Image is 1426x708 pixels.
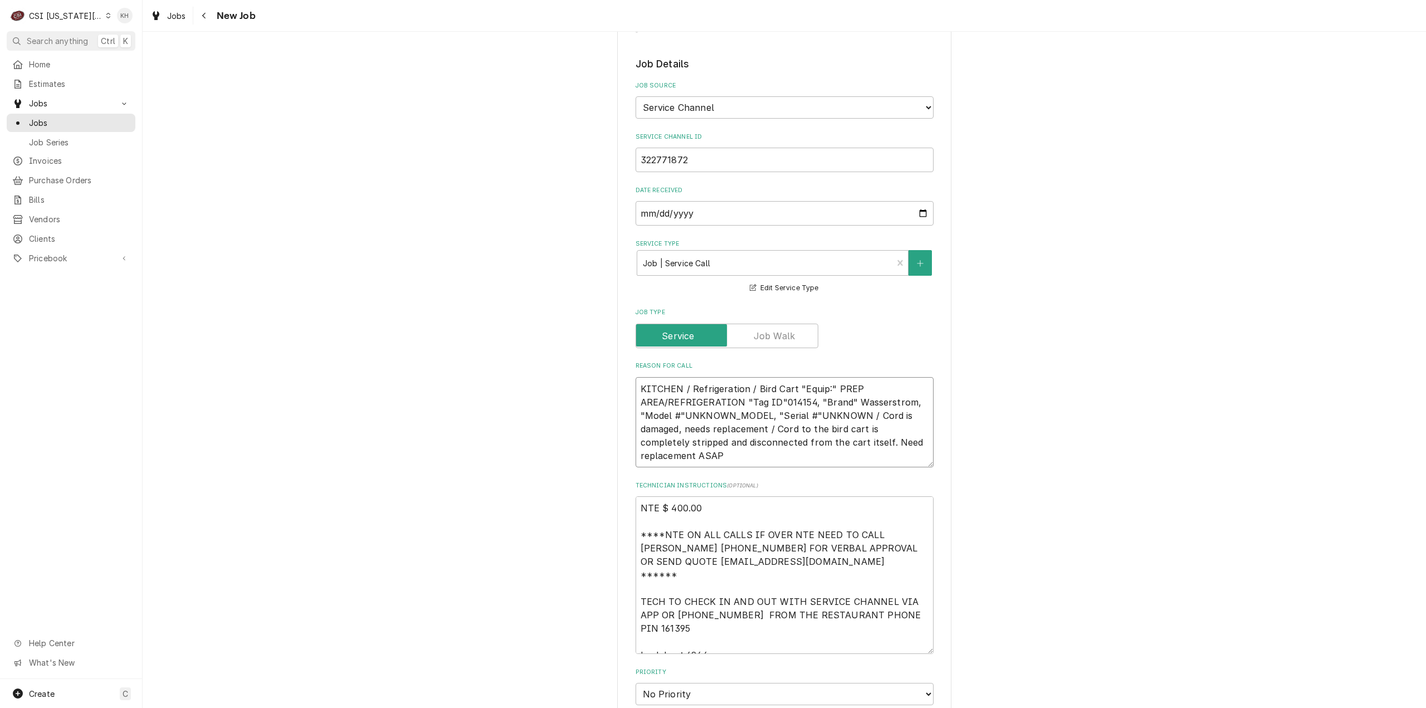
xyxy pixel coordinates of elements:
a: Vendors [7,210,135,228]
a: Invoices [7,152,135,170]
a: Clients [7,230,135,248]
button: Navigate back [196,7,213,25]
span: Ctrl [101,35,115,47]
span: Pricebook [29,252,113,264]
div: Date Received [636,186,934,226]
span: ( optional ) [727,482,758,489]
a: Jobs [7,114,135,132]
span: Clients [29,233,130,245]
label: Service Type [636,240,934,248]
label: Job Source [636,81,934,90]
div: Job Source [636,81,934,119]
input: yyyy-mm-dd [636,201,934,226]
a: Go to Pricebook [7,249,135,267]
div: Priority [636,668,934,705]
div: Job Type [636,308,934,348]
span: Invoices [29,155,130,167]
a: Go to What's New [7,653,135,672]
a: Home [7,55,135,74]
span: Jobs [29,117,130,129]
div: Technician Instructions [636,481,934,654]
textarea: NTE $ 400.00 ****NTE ON ALL CALLS IF OVER NTE NEED TO CALL [PERSON_NAME] [PHONE_NUMBER] FOR VERBA... [636,496,934,654]
span: Bills [29,194,130,206]
span: C [123,688,128,700]
span: What's New [29,657,129,668]
a: Purchase Orders [7,171,135,189]
div: Reason For Call [636,362,934,467]
span: Home [29,58,130,70]
a: Bills [7,191,135,209]
span: Job Series [29,136,130,148]
div: KH [117,8,133,23]
span: Search anything [27,35,88,47]
span: Purchase Orders [29,174,130,186]
span: Create [29,689,55,699]
span: Jobs [167,10,186,22]
span: New Job [213,8,256,23]
span: K [123,35,128,47]
label: Technician Instructions [636,481,934,490]
label: Priority [636,668,934,677]
button: Create New Service [909,250,932,276]
a: Go to Jobs [7,94,135,113]
span: Help Center [29,637,129,649]
textarea: KITCHEN / Refrigeration / Bird Cart "Equip:" PREP AREA/REFRIGERATION "Tag ID"014154, "Brand" Wass... [636,377,934,468]
a: Go to Help Center [7,634,135,652]
button: Search anythingCtrlK [7,31,135,51]
label: Service Channel ID [636,133,934,141]
a: Job Series [7,133,135,152]
svg: Create New Service [917,260,924,267]
span: Jobs [29,97,113,109]
div: C [10,8,26,23]
div: Kelsey Hetlage's Avatar [117,8,133,23]
button: Edit Service Type [748,281,820,295]
span: Vendors [29,213,130,225]
a: Estimates [7,75,135,93]
span: Estimates [29,78,130,90]
legend: Job Details [636,57,934,71]
div: Service Channel ID [636,133,934,172]
label: Job Type [636,308,934,317]
div: CSI [US_STATE][GEOGRAPHIC_DATA] [29,10,102,22]
label: Reason For Call [636,362,934,370]
label: Date Received [636,186,934,195]
a: Jobs [146,7,191,25]
div: Service Type [636,240,934,295]
div: CSI Kansas City's Avatar [10,8,26,23]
